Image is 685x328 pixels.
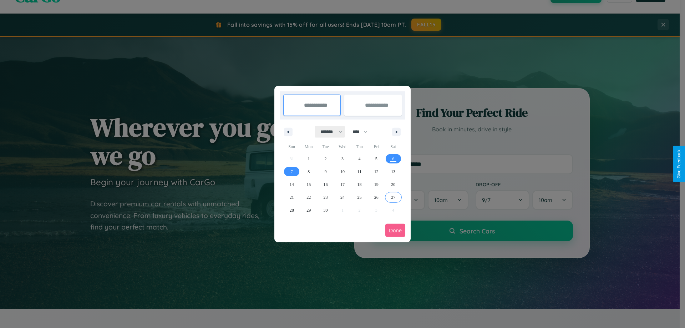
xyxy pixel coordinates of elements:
button: 30 [317,204,334,217]
span: 5 [375,152,377,165]
span: 1 [308,152,310,165]
button: 16 [317,178,334,191]
button: 9 [317,165,334,178]
span: 23 [324,191,328,204]
span: Wed [334,141,351,152]
span: 19 [374,178,379,191]
button: 28 [283,204,300,217]
button: 22 [300,191,317,204]
span: Fri [368,141,385,152]
span: 28 [290,204,294,217]
span: 7 [291,165,293,178]
span: 17 [340,178,345,191]
span: 11 [357,165,362,178]
button: 25 [351,191,368,204]
span: 29 [306,204,311,217]
span: Sun [283,141,300,152]
span: Tue [317,141,334,152]
span: 9 [325,165,327,178]
button: 13 [385,165,402,178]
button: 26 [368,191,385,204]
button: 12 [368,165,385,178]
div: Give Feedback [676,150,681,178]
span: 6 [392,152,394,165]
button: Done [385,224,405,237]
button: 14 [283,178,300,191]
button: 17 [334,178,351,191]
button: 4 [351,152,368,165]
span: Mon [300,141,317,152]
span: 15 [306,178,311,191]
button: 11 [351,165,368,178]
span: 8 [308,165,310,178]
span: 27 [391,191,395,204]
button: 10 [334,165,351,178]
button: 27 [385,191,402,204]
button: 29 [300,204,317,217]
span: 13 [391,165,395,178]
button: 20 [385,178,402,191]
span: 12 [374,165,379,178]
button: 24 [334,191,351,204]
button: 15 [300,178,317,191]
button: 23 [317,191,334,204]
span: 25 [357,191,361,204]
span: 18 [357,178,361,191]
button: 19 [368,178,385,191]
span: 10 [340,165,345,178]
button: 2 [317,152,334,165]
button: 21 [283,191,300,204]
span: 16 [324,178,328,191]
button: 3 [334,152,351,165]
span: 3 [341,152,344,165]
button: 6 [385,152,402,165]
span: 30 [324,204,328,217]
span: Sat [385,141,402,152]
button: 7 [283,165,300,178]
button: 18 [351,178,368,191]
button: 5 [368,152,385,165]
span: 24 [340,191,345,204]
span: 14 [290,178,294,191]
span: 4 [358,152,360,165]
span: 2 [325,152,327,165]
button: 1 [300,152,317,165]
span: 22 [306,191,311,204]
button: 8 [300,165,317,178]
span: Thu [351,141,368,152]
span: 21 [290,191,294,204]
span: 26 [374,191,379,204]
span: 20 [391,178,395,191]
